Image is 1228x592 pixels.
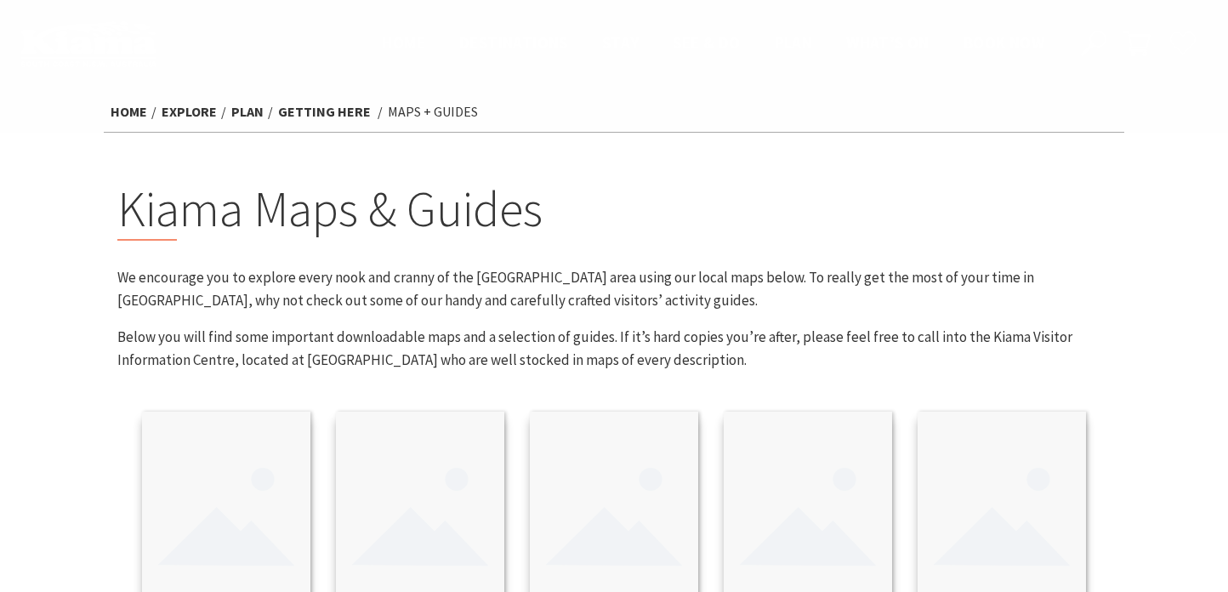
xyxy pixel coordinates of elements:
[117,179,1111,241] h2: Kiama Maps & Guides
[117,266,1111,312] p: We encourage you to explore every nook and cranny of the [GEOGRAPHIC_DATA] area using our local m...
[602,32,640,53] span: Stay
[365,30,1061,58] nav: Main Menu
[231,103,264,121] a: Plan
[117,326,1111,372] p: Below you will find some important downloadable maps and a selection of guides. If it’s hard copi...
[388,101,478,123] li: Maps + Guides
[278,103,371,121] a: Getting Here
[964,32,1044,53] span: Book now
[846,32,930,53] span: What’s On
[20,20,156,67] img: Kiama Logo
[162,103,217,121] a: Explore
[111,103,147,121] a: Home
[382,32,425,53] span: Home
[673,32,740,53] span: See & Do
[459,32,568,53] span: Destinations
[775,32,813,53] span: Plan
